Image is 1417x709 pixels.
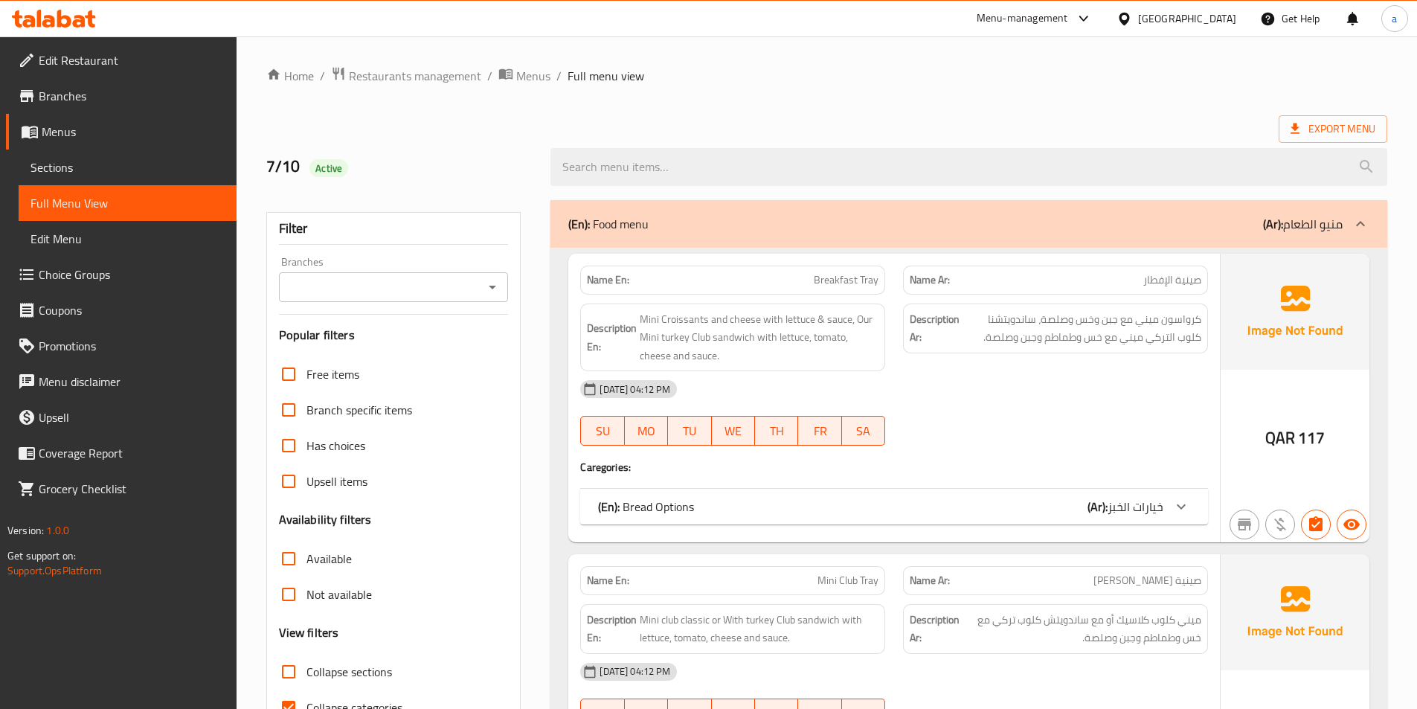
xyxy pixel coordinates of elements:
[306,586,372,603] span: Not available
[306,437,365,455] span: Has choices
[1230,510,1259,539] button: Not branch specific item
[587,272,629,288] strong: Name En:
[266,155,533,178] h2: 7/10
[755,416,798,446] button: TH
[594,664,676,678] span: [DATE] 04:12 PM
[6,471,237,507] a: Grocery Checklist
[39,266,225,283] span: Choice Groups
[1108,495,1163,518] span: خيارات الخبز
[6,78,237,114] a: Branches
[842,416,885,446] button: SA
[6,364,237,400] a: Menu disclaimer
[556,67,562,85] li: /
[712,416,755,446] button: WE
[6,42,237,78] a: Edit Restaurant
[39,480,225,498] span: Grocery Checklist
[1265,510,1295,539] button: Purchased item
[6,257,237,292] a: Choice Groups
[7,521,44,540] span: Version:
[306,365,359,383] span: Free items
[306,550,352,568] span: Available
[640,310,878,365] span: Mini Croissants and cheese with lettuce & sauce, Our Mini turkey Club sandwich with lettuce, toma...
[631,420,662,442] span: MO
[848,420,879,442] span: SA
[279,213,509,245] div: Filter
[498,66,550,86] a: Menus
[798,416,841,446] button: FR
[487,67,492,85] li: /
[30,230,225,248] span: Edit Menu
[674,420,705,442] span: TU
[19,185,237,221] a: Full Menu View
[306,472,367,490] span: Upsell items
[1221,254,1369,370] img: Ae5nvW7+0k+MAAAAAElFTkSuQmCC
[668,416,711,446] button: TU
[39,51,225,69] span: Edit Restaurant
[39,408,225,426] span: Upsell
[1138,10,1236,27] div: [GEOGRAPHIC_DATA]
[46,521,69,540] span: 1.0.0
[1263,213,1283,235] b: (Ar):
[42,123,225,141] span: Menus
[1392,10,1397,27] span: a
[1291,120,1375,138] span: Export Menu
[6,114,237,150] a: Menus
[1298,423,1325,452] span: 117
[266,66,1387,86] nav: breadcrumb
[19,150,237,185] a: Sections
[718,420,749,442] span: WE
[977,10,1068,28] div: Menu-management
[30,158,225,176] span: Sections
[279,511,372,528] h3: Availability filters
[580,460,1208,475] h4: Caregories:
[910,573,950,588] strong: Name Ar:
[6,292,237,328] a: Coupons
[963,310,1201,347] span: كرواسون ميني مع جبن وخس وصلصة، ساندويتشنا كلوب التركي ميني مع خس وطماطم وجبن وصلصة.
[279,624,339,641] h3: View filters
[331,66,481,86] a: Restaurants management
[39,444,225,462] span: Coverage Report
[804,420,835,442] span: FR
[598,495,620,518] b: (En):
[306,663,392,681] span: Collapse sections
[587,573,629,588] strong: Name En:
[6,435,237,471] a: Coverage Report
[1143,272,1201,288] span: صينية الإفطار
[266,67,314,85] a: Home
[279,327,509,344] h3: Popular filters
[7,561,102,580] a: Support.OpsPlatform
[349,67,481,85] span: Restaurants management
[320,67,325,85] li: /
[625,416,668,446] button: MO
[587,420,618,442] span: SU
[1221,554,1369,670] img: Ae5nvW7+0k+MAAAAAElFTkSuQmCC
[568,67,644,85] span: Full menu view
[910,310,960,347] strong: Description Ar:
[580,489,1208,524] div: (En): Bread Options(Ar):خيارات الخبز
[1093,573,1201,588] span: صينية [PERSON_NAME]
[1301,510,1331,539] button: Has choices
[39,87,225,105] span: Branches
[580,416,624,446] button: SU
[39,337,225,355] span: Promotions
[761,420,792,442] span: TH
[587,319,637,356] strong: Description En:
[1263,215,1343,233] p: منيو الطعام
[598,498,694,516] p: Bread Options
[39,373,225,391] span: Menu disclaimer
[516,67,550,85] span: Menus
[568,215,649,233] p: Food menu
[6,400,237,435] a: Upsell
[640,611,878,647] span: Mini club classic or With turkey Club sandwich with lettuce, tomato, cheese and sauce.
[550,200,1387,248] div: (En): Food menu(Ar):منيو الطعام
[594,382,676,397] span: [DATE] 04:12 PM
[1337,510,1366,539] button: Available
[568,213,590,235] b: (En):
[482,277,503,298] button: Open
[7,546,76,565] span: Get support on:
[817,573,878,588] span: Mini Club Tray
[963,611,1201,647] span: ميني كلوب كلاسيك أو مع ساندويتش كلوب تركي مع خس وطماطم وجبن وصلصة.
[309,161,348,176] span: Active
[6,328,237,364] a: Promotions
[814,272,878,288] span: Breakfast Tray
